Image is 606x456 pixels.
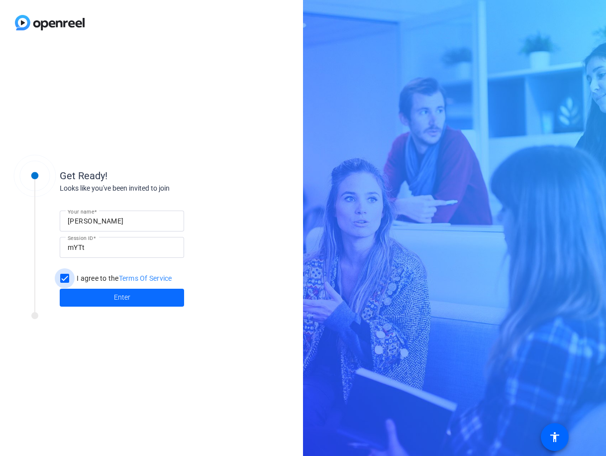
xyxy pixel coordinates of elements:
mat-icon: accessibility [549,431,561,443]
button: Enter [60,289,184,307]
span: Enter [114,292,130,303]
a: Terms Of Service [119,274,172,282]
div: Looks like you've been invited to join [60,183,259,194]
div: Get Ready! [60,168,259,183]
mat-label: Session ID [68,235,93,241]
mat-label: Your name [68,209,94,215]
label: I agree to the [75,273,172,283]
